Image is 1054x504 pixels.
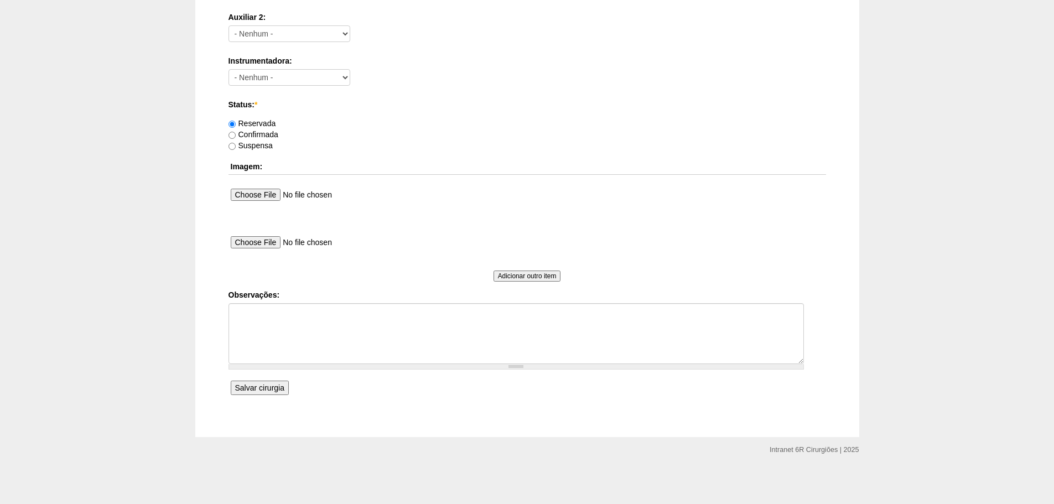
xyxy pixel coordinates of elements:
label: Instrumentadora: [229,55,826,66]
th: Imagem: [229,159,826,175]
input: Suspensa [229,143,236,150]
label: Auxiliar 2: [229,12,826,23]
label: Suspensa [229,141,273,150]
div: Intranet 6R Cirurgiões | 2025 [770,444,859,455]
label: Reservada [229,119,276,128]
label: Observações: [229,289,826,300]
input: Adicionar outro item [494,271,561,282]
input: Salvar cirurgia [231,381,289,395]
input: Confirmada [229,132,236,139]
label: Status: [229,99,826,110]
span: Este campo é obrigatório. [255,100,257,109]
label: Confirmada [229,130,278,139]
input: Reservada [229,121,236,128]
